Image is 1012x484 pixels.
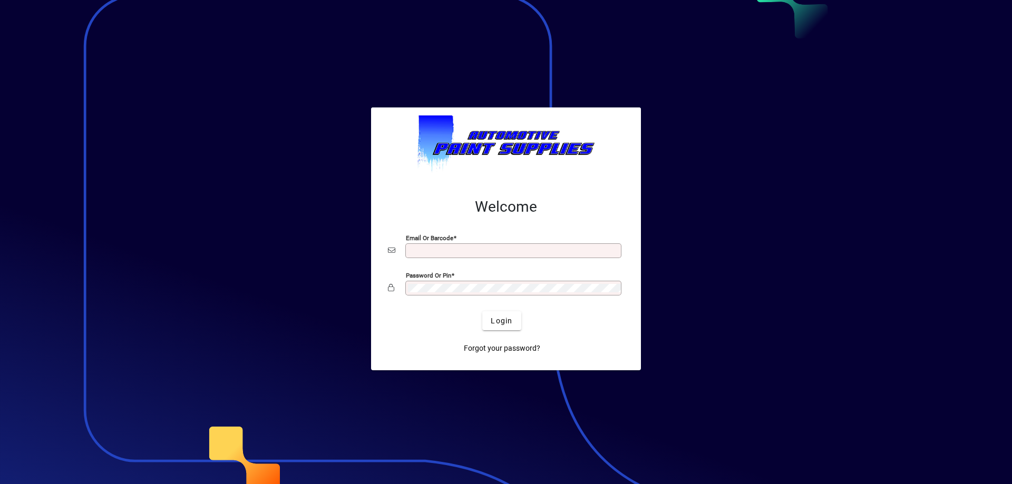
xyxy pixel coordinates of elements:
[482,311,521,330] button: Login
[464,343,540,354] span: Forgot your password?
[406,272,451,279] mat-label: Password or Pin
[460,339,544,358] a: Forgot your password?
[406,234,453,242] mat-label: Email or Barcode
[388,198,624,216] h2: Welcome
[491,315,512,327] span: Login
